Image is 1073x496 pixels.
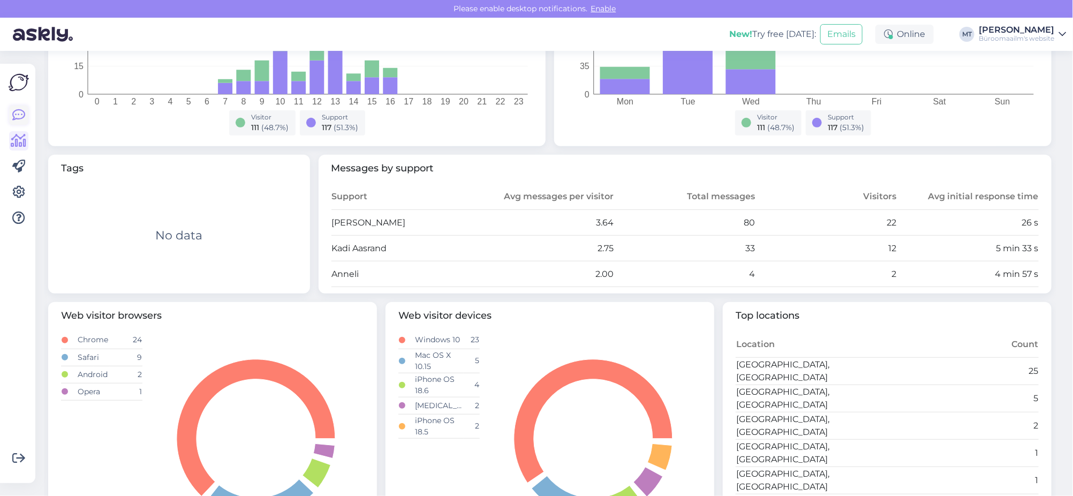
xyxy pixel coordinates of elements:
a: [PERSON_NAME]Büroomaailm's website [979,26,1067,43]
tspan: 5 [186,97,191,106]
td: 26 s [897,210,1039,236]
td: 22 [755,210,897,236]
tspan: 8 [241,97,246,106]
td: Kadi Aasrand [331,236,473,261]
tspan: 2 [131,97,136,106]
tspan: 21 [477,97,487,106]
tspan: 23 [514,97,524,106]
span: Tags [61,161,297,176]
tspan: 3 [149,97,154,106]
span: Web visitor devices [398,309,701,323]
td: [GEOGRAPHIC_DATA], [GEOGRAPHIC_DATA] [736,412,887,439]
td: 2 [464,397,480,414]
td: 5 min 33 s [897,236,1039,261]
img: Askly Logo [9,72,29,93]
th: Count [887,332,1039,357]
tspan: Sun [995,97,1010,106]
span: ( 48.7 %) [262,123,289,132]
td: Chrome [77,332,126,349]
td: 2.00 [473,261,614,287]
td: [GEOGRAPHIC_DATA], [GEOGRAPHIC_DATA] [736,467,887,494]
tspan: 19 [441,97,450,106]
td: 4 min 57 s [897,261,1039,287]
div: No data [155,227,202,244]
tspan: 1 [113,97,118,106]
tspan: Fri [872,97,882,106]
th: Avg messages per visitor [473,184,614,210]
tspan: Wed [742,97,760,106]
td: iPhone OS 18.6 [414,373,463,397]
div: Try free [DATE]: [729,28,816,41]
tspan: 11 [294,97,304,106]
td: [MEDICAL_DATA] [414,397,463,414]
div: Büroomaailm's website [979,34,1055,43]
tspan: 6 [205,97,209,106]
td: 4 [464,373,480,397]
td: 2 [126,366,142,383]
td: 2 [755,261,897,287]
td: 3.64 [473,210,614,236]
td: Windows 10 [414,332,463,349]
tspan: 14 [349,97,359,106]
tspan: 35 [580,62,590,71]
th: Avg initial response time [897,184,1039,210]
tspan: 17 [404,97,413,106]
td: Safari [77,349,126,366]
tspan: 16 [386,97,395,106]
b: New! [729,29,752,39]
div: Online [875,25,934,44]
div: [PERSON_NAME] [979,26,1055,34]
tspan: 18 [422,97,432,106]
td: [GEOGRAPHIC_DATA], [GEOGRAPHIC_DATA] [736,385,887,412]
div: Support [828,112,865,122]
span: ( 51.3 %) [334,123,359,132]
tspan: 20 [459,97,469,106]
th: Visitors [755,184,897,210]
span: ( 51.3 %) [840,123,865,132]
td: 24 [126,332,142,349]
tspan: Sat [933,97,947,106]
div: Visitor [252,112,289,122]
span: Top locations [736,309,1039,323]
span: Web visitor browsers [61,309,364,323]
td: 23 [464,332,480,349]
div: Visitor [758,112,795,122]
td: [GEOGRAPHIC_DATA], [GEOGRAPHIC_DATA] [736,357,887,385]
tspan: 22 [496,97,505,106]
span: 111 [252,123,260,132]
td: Android [77,366,126,383]
td: 80 [614,210,755,236]
tspan: 15 [367,97,377,106]
tspan: 13 [330,97,340,106]
td: 9 [126,349,142,366]
tspan: 12 [312,97,322,106]
td: 33 [614,236,755,261]
tspan: 10 [276,97,285,106]
td: Mac OS X 10.15 [414,349,463,373]
span: 111 [758,123,766,132]
span: Messages by support [331,161,1039,176]
td: 12 [755,236,897,261]
td: 1 [887,439,1039,467]
tspan: Thu [806,97,821,106]
span: 117 [828,123,838,132]
th: Location [736,332,887,357]
tspan: 7 [223,97,228,106]
td: 1 [887,467,1039,494]
span: ( 48.7 %) [768,123,795,132]
tspan: Tue [681,97,696,106]
th: Support [331,184,473,210]
td: iPhone OS 18.5 [414,414,463,438]
td: 2 [887,412,1039,439]
span: Enable [588,4,619,13]
td: 4 [614,261,755,287]
tspan: Mon [617,97,633,106]
tspan: 0 [79,89,84,99]
td: 2.75 [473,236,614,261]
div: MT [959,27,974,42]
td: 5 [887,385,1039,412]
td: Anneli [331,261,473,287]
td: Opera [77,383,126,400]
td: [GEOGRAPHIC_DATA], [GEOGRAPHIC_DATA] [736,439,887,467]
div: Support [322,112,359,122]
